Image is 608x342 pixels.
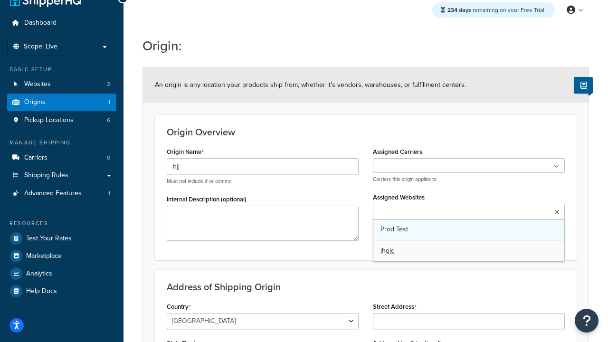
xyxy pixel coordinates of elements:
a: Test Your Rates [7,230,116,247]
h3: Origin Overview [167,127,565,137]
span: Pickup Locations [24,116,74,124]
span: Origins [24,98,46,106]
span: Carriers [24,154,47,162]
h3: Address of Shipping Origin [167,282,565,292]
span: 2 [107,80,110,88]
p: Must not include # or comma [167,178,359,185]
span: Dashboard [24,19,57,27]
a: Dashboard [7,14,116,32]
span: 6 [107,116,110,124]
span: Marketplace [26,252,62,260]
span: 0 [107,154,110,162]
li: Pickup Locations [7,112,116,129]
span: Websites [24,80,51,88]
li: Carriers [7,149,116,167]
strong: 234 days [447,6,471,14]
label: Country [167,303,191,311]
span: remaining on your Free Trial [447,6,544,14]
label: Internal Description (optional) [167,196,247,203]
li: Websites [7,76,116,93]
span: Scope: Live [24,43,57,51]
a: Carriers0 [7,149,116,167]
a: Help Docs [7,283,116,300]
span: Analytics [26,270,52,278]
a: Websites2 [7,76,116,93]
span: Shipping Rules [24,171,68,180]
li: Origins [7,94,116,111]
button: Show Help Docs [574,77,593,94]
span: Help Docs [26,287,57,295]
p: Carriers this origin applies to [373,176,565,183]
span: jhgjg [380,246,395,256]
a: Pickup Locations6 [7,112,116,129]
a: Marketplace [7,247,116,265]
span: 1 [108,190,110,198]
span: Prod Test [380,224,408,234]
a: Advanced Features1 [7,185,116,202]
label: Origin Name [167,148,204,156]
label: Assigned Websites [373,194,425,201]
div: Resources [7,219,116,228]
span: An origin is any location your products ship from, whether it’s vendors, warehouses, or fulfillme... [155,80,466,90]
span: Advanced Features [24,190,82,198]
h1: Origin: [142,37,577,55]
li: Advanced Features [7,185,116,202]
label: Street Address [373,303,417,311]
div: Manage Shipping [7,139,116,147]
span: 1 [108,98,110,106]
button: Open Resource Center [575,309,598,332]
div: Basic Setup [7,66,116,74]
a: Shipping Rules [7,167,116,184]
span: Test Your Rates [26,235,72,243]
a: jhgjg [373,240,564,261]
a: Prod Test [373,219,564,240]
a: Analytics [7,265,116,282]
label: Assigned Carriers [373,148,422,155]
a: Origins1 [7,94,116,111]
